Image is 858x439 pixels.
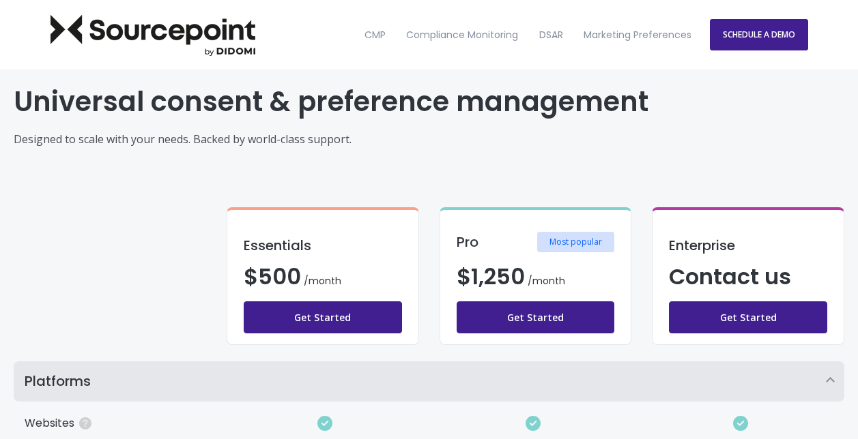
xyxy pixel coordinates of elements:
[575,6,700,64] a: Marketing Preferences
[397,6,527,64] a: Compliance Monitoring
[51,14,255,56] img: Sourcepoint Logo Dark
[530,6,572,64] a: DSAR
[537,232,614,252] span: Most popular
[669,261,791,292] span: Contact us
[356,6,395,64] a: CMP
[457,235,478,249] h3: Pro
[244,301,402,333] a: Get Started
[258,261,301,292] span: 500
[669,239,827,252] h3: Enterprise
[304,274,341,288] span: /month
[669,301,827,333] a: Get Started
[457,301,615,333] a: Get Started
[244,261,301,292] span: $
[14,131,844,147] p: Designed to scale with your needs. Backed by world-class support.
[710,19,808,50] a: SCHEDULE A DEMO
[528,274,565,288] span: /month
[244,239,402,252] h3: Essentials
[14,83,844,120] h1: Universal consent & preference management
[471,261,525,292] span: 1,250
[457,261,525,292] span: $
[356,6,701,64] nav: Desktop navigation
[14,361,844,402] summary: Platforms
